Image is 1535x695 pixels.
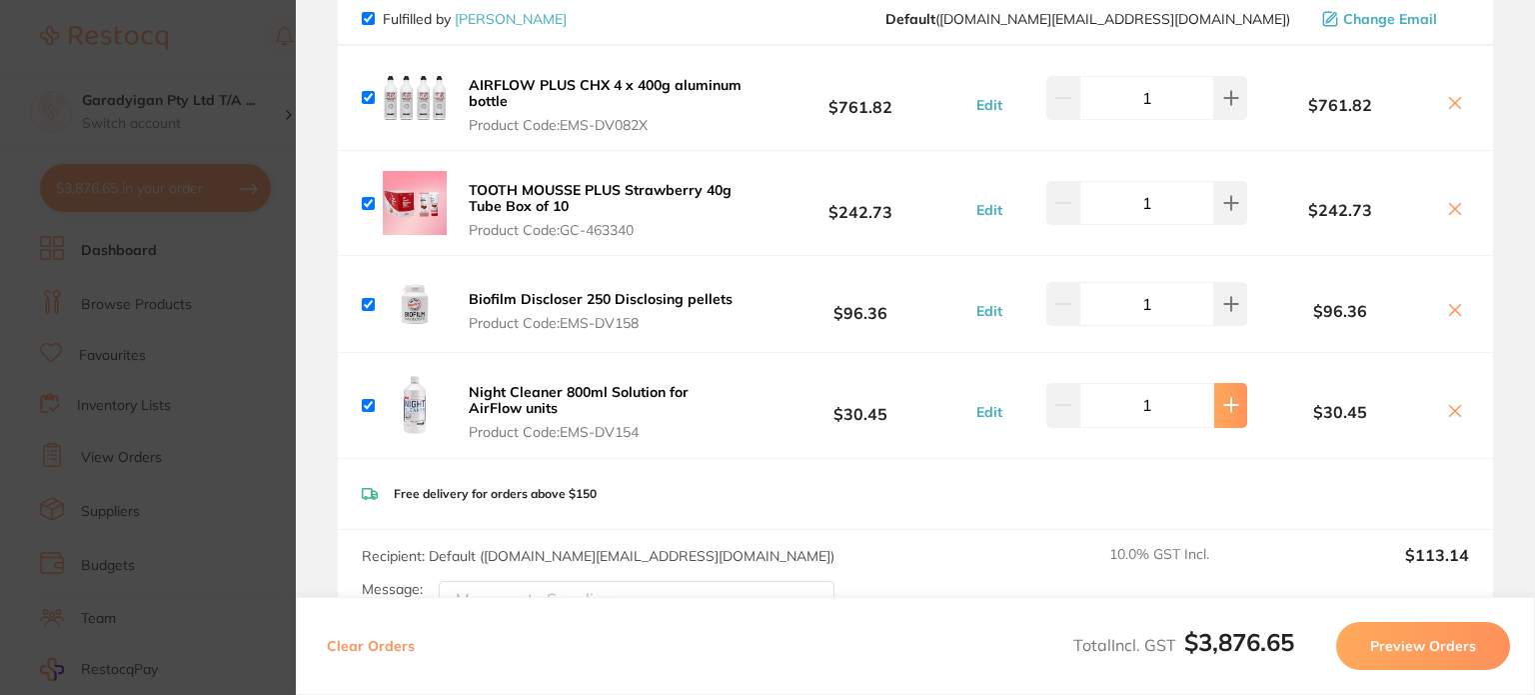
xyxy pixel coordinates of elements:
[1247,403,1433,421] b: $30.45
[1336,622,1510,670] button: Preview Orders
[469,222,744,238] span: Product Code: GC-463340
[750,185,971,222] b: $242.73
[469,290,733,308] b: Biofilm Discloser 250 Disclosing pellets
[1297,546,1469,590] output: $113.14
[1073,635,1294,655] span: Total Incl. GST
[394,487,597,501] p: Free delivery for orders above $150
[463,383,750,441] button: Night Cleaner 800ml Solution for AirFlow units Product Code:EMS-DV154
[469,117,744,133] span: Product Code: EMS-DV082X
[383,272,447,336] img: YXhzcDFhYQ
[469,315,733,331] span: Product Code: EMS-DV158
[750,286,971,323] b: $96.36
[750,387,971,424] b: $30.45
[469,424,744,440] span: Product Code: EMS-DV154
[469,76,742,110] b: AIRFLOW PLUS CHX 4 x 400g aluminum bottle
[1247,201,1433,219] b: $242.73
[463,181,750,239] button: TOOTH MOUSSE PLUS Strawberry 40g Tube Box of 10 Product Code:GC-463340
[383,373,447,437] img: eGJlNDkxNA
[1247,302,1433,320] b: $96.36
[1343,11,1437,27] span: Change Email
[885,10,935,28] b: Default
[1184,627,1294,657] b: $3,876.65
[1316,10,1469,28] button: Change Email
[469,383,689,417] b: Night Cleaner 800ml Solution for AirFlow units
[469,181,732,215] b: TOOTH MOUSSE PLUS Strawberry 40g Tube Box of 10
[321,622,421,670] button: Clear Orders
[383,66,447,130] img: MGpxbnBxaA
[463,290,739,332] button: Biofilm Discloser 250 Disclosing pellets Product Code:EMS-DV158
[362,547,834,565] span: Recipient: Default ( [DOMAIN_NAME][EMAIL_ADDRESS][DOMAIN_NAME] )
[1109,546,1281,590] span: 10.0 % GST Incl.
[362,581,423,598] label: Message:
[970,201,1008,219] button: Edit
[970,96,1008,114] button: Edit
[970,403,1008,421] button: Edit
[1247,96,1433,114] b: $761.82
[463,76,750,134] button: AIRFLOW PLUS CHX 4 x 400g aluminum bottle Product Code:EMS-DV082X
[885,11,1290,27] span: customer.care@henryschein.com.au
[970,302,1008,320] button: Edit
[750,79,971,116] b: $761.82
[383,11,567,27] p: Fulfilled by
[383,171,447,235] img: MjMyZXNtcQ
[455,10,567,28] a: [PERSON_NAME]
